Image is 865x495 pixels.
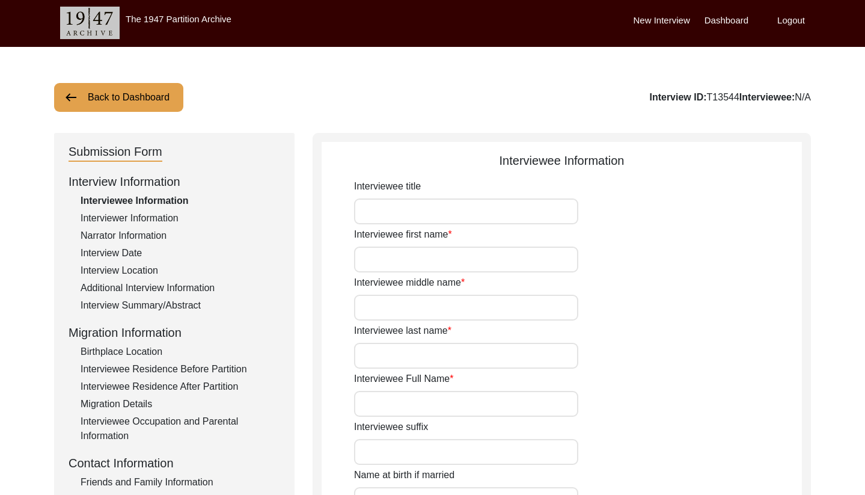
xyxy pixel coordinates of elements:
[69,324,280,342] div: Migration Information
[354,420,428,434] label: Interviewee suffix
[739,92,795,102] b: Interviewee:
[777,14,805,28] label: Logout
[354,227,452,242] label: Interviewee first name
[69,173,280,191] div: Interview Information
[649,90,811,105] div: T13544 N/A
[634,14,690,28] label: New Interview
[81,281,280,295] div: Additional Interview Information
[81,414,280,443] div: Interviewee Occupation and Parental Information
[81,345,280,359] div: Birthplace Location
[81,246,280,260] div: Interview Date
[81,263,280,278] div: Interview Location
[126,14,231,24] label: The 1947 Partition Archive
[354,372,453,386] label: Interviewee Full Name
[69,454,280,472] div: Contact Information
[81,229,280,243] div: Narrator Information
[81,380,280,394] div: Interviewee Residence After Partition
[54,83,183,112] button: Back to Dashboard
[354,324,451,338] label: Interviewee last name
[649,92,706,102] b: Interview ID:
[705,14,748,28] label: Dashboard
[81,298,280,313] div: Interview Summary/Abstract
[81,211,280,226] div: Interviewer Information
[81,362,280,377] div: Interviewee Residence Before Partition
[354,179,421,194] label: Interviewee title
[81,475,280,490] div: Friends and Family Information
[354,468,454,482] label: Name at birth if married
[81,397,280,411] div: Migration Details
[81,194,280,208] div: Interviewee Information
[322,152,802,170] div: Interviewee Information
[69,143,162,162] div: Submission Form
[354,275,465,290] label: Interviewee middle name
[60,7,120,39] img: header-logo.png
[64,90,78,105] img: arrow-left.png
